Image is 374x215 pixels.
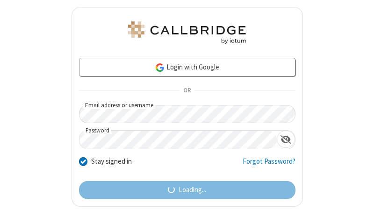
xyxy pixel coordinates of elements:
div: Show password [277,131,295,148]
button: Loading... [79,181,295,200]
img: google-icon.png [155,62,165,73]
a: Login with Google [79,58,295,76]
input: Password [79,131,277,149]
span: Loading... [179,185,206,195]
input: Email address or username [79,105,295,123]
label: Stay signed in [91,156,132,167]
iframe: Chat [351,191,367,208]
a: Forgot Password? [243,156,295,174]
span: OR [180,84,194,97]
img: Astra [126,21,248,44]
